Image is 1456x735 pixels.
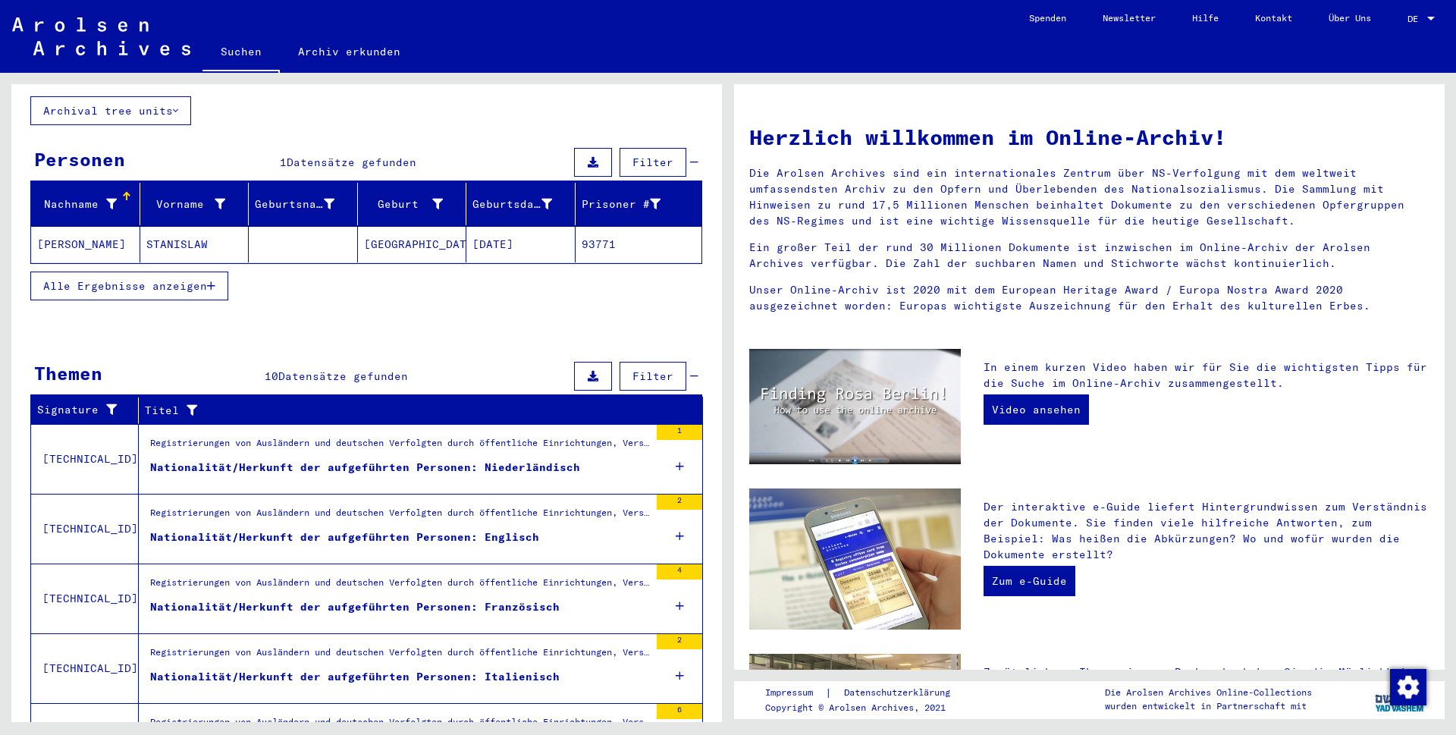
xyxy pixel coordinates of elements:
div: Prisoner # [582,192,684,216]
div: Signature [37,402,119,418]
td: [TECHNICAL_ID] [31,494,139,564]
div: Geburtsdatum [472,196,552,212]
div: Titel [145,398,684,422]
span: Datensätze gefunden [287,155,416,169]
p: Zusätzlich zu Ihrer eigenen Recherche haben Sie die Möglichkeit, eine Anfrage an die Arolsen Arch... [984,664,1429,728]
mat-header-cell: Prisoner # [576,183,702,225]
p: Die Arolsen Archives Online-Collections [1105,686,1312,699]
div: Themen [34,360,102,387]
div: 2 [657,634,702,649]
img: Zustimmung ändern [1390,669,1426,705]
span: 10 [265,369,278,383]
div: | [765,685,968,701]
a: Zum e-Guide [984,566,1075,596]
div: Vorname [146,192,249,216]
mat-header-cell: Geburtsdatum [466,183,576,225]
button: Alle Ergebnisse anzeigen [30,272,228,300]
img: Arolsen_neg.svg [12,17,190,55]
span: 1 [280,155,287,169]
img: eguide.jpg [749,488,961,630]
div: Nationalität/Herkunft der aufgeführten Personen: Französisch [150,599,560,615]
div: Zustimmung ändern [1389,668,1426,705]
p: Unser Online-Archiv ist 2020 mit dem European Heritage Award / Europa Nostra Award 2020 ausgezeic... [749,282,1429,314]
button: Archival tree units [30,96,191,125]
div: Nachname [37,192,140,216]
a: Suchen [202,33,280,73]
button: Filter [620,362,686,391]
div: Geburt‏ [364,196,444,212]
div: Registrierungen von Ausländern und deutschen Verfolgten durch öffentliche Einrichtungen, Versiche... [150,436,649,457]
div: Signature [37,398,138,422]
td: [TECHNICAL_ID] [31,424,139,494]
p: wurden entwickelt in Partnerschaft mit [1105,699,1312,713]
a: Archiv erkunden [280,33,419,70]
mat-header-cell: Geburt‏ [358,183,467,225]
div: Registrierungen von Ausländern und deutschen Verfolgten durch öffentliche Einrichtungen, Versiche... [150,506,649,527]
mat-header-cell: Geburtsname [249,183,358,225]
mat-header-cell: Vorname [140,183,249,225]
div: 6 [657,704,702,719]
mat-cell: STANISLAW [140,226,249,262]
mat-cell: [DATE] [466,226,576,262]
div: Geburt‏ [364,192,466,216]
td: [TECHNICAL_ID] [31,633,139,703]
button: Filter [620,148,686,177]
span: Filter [632,369,673,383]
div: Nachname [37,196,117,212]
div: Nationalität/Herkunft der aufgeführten Personen: Englisch [150,529,539,545]
div: Nationalität/Herkunft der aufgeführten Personen: Italienisch [150,669,560,685]
img: video.jpg [749,349,961,464]
div: Geburtsname [255,192,357,216]
img: yv_logo.png [1372,680,1429,718]
div: 4 [657,564,702,580]
div: Registrierungen von Ausländern und deutschen Verfolgten durch öffentliche Einrichtungen, Versiche... [150,645,649,667]
a: Datenschutzerklärung [832,685,968,701]
p: In einem kurzen Video haben wir für Sie die wichtigsten Tipps für die Suche im Online-Archiv zusa... [984,360,1429,391]
div: 1 [657,425,702,440]
td: [TECHNICAL_ID] [31,564,139,633]
span: Datensätze gefunden [278,369,408,383]
mat-cell: [GEOGRAPHIC_DATA] [358,226,467,262]
div: Vorname [146,196,226,212]
div: Geburtsdatum [472,192,575,216]
p: Ein großer Teil der rund 30 Millionen Dokumente ist inzwischen im Online-Archiv der Arolsen Archi... [749,240,1429,272]
div: 2 [657,495,702,510]
div: Registrierungen von Ausländern und deutschen Verfolgten durch öffentliche Einrichtungen, Versiche... [150,576,649,597]
div: Titel [145,403,665,419]
div: Prisoner # [582,196,661,212]
p: Der interaktive e-Guide liefert Hintergrundwissen zum Verständnis der Dokumente. Sie finden viele... [984,499,1429,563]
a: Video ansehen [984,394,1089,425]
p: Die Arolsen Archives sind ein internationales Zentrum über NS-Verfolgung mit dem weltweit umfasse... [749,165,1429,229]
span: Alle Ergebnisse anzeigen [43,279,207,293]
div: Personen [34,146,125,173]
mat-header-cell: Nachname [31,183,140,225]
div: Nationalität/Herkunft der aufgeführten Personen: Niederländisch [150,460,580,476]
h1: Herzlich willkommen im Online-Archiv! [749,121,1429,153]
div: Geburtsname [255,196,334,212]
p: Copyright © Arolsen Archives, 2021 [765,701,968,715]
span: DE [1407,14,1424,24]
a: Impressum [765,685,825,701]
mat-cell: [PERSON_NAME] [31,226,140,262]
span: Filter [632,155,673,169]
mat-cell: 93771 [576,226,702,262]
